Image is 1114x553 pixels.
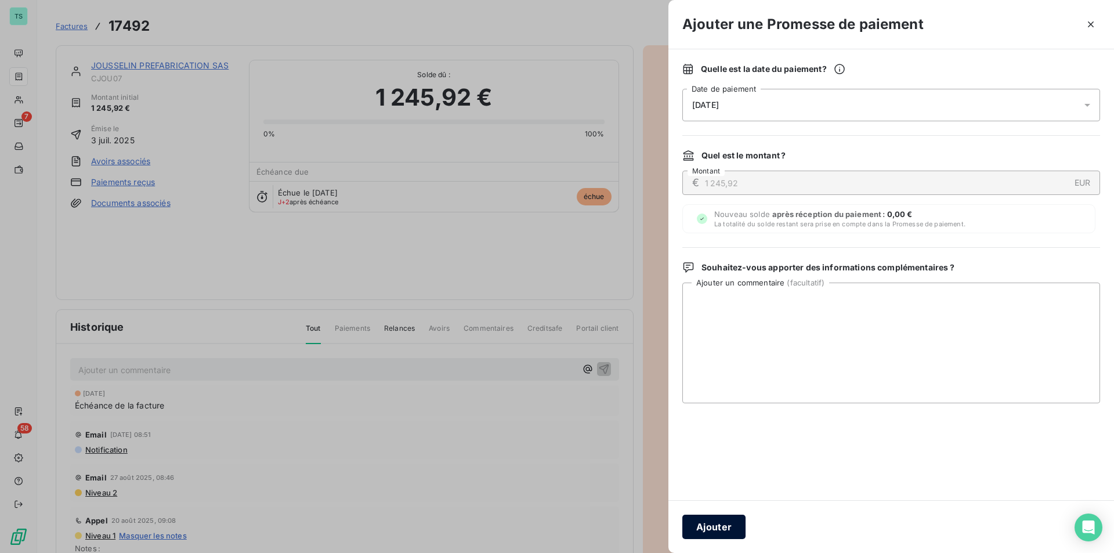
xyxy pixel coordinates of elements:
[1075,514,1102,541] div: Open Intercom Messenger
[714,209,965,228] span: Nouveau solde
[714,220,965,228] span: La totalité du solde restant sera prise en compte dans la Promesse de paiement.
[692,100,719,110] span: [DATE]
[701,63,845,75] span: Quelle est la date du paiement ?
[701,262,954,273] span: Souhaitez-vous apporter des informations complémentaires ?
[772,209,887,219] span: après réception du paiement :
[682,515,746,539] button: Ajouter
[887,209,913,219] span: 0,00 €
[682,14,924,35] h3: Ajouter une Promesse de paiement
[701,150,786,161] span: Quel est le montant ?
